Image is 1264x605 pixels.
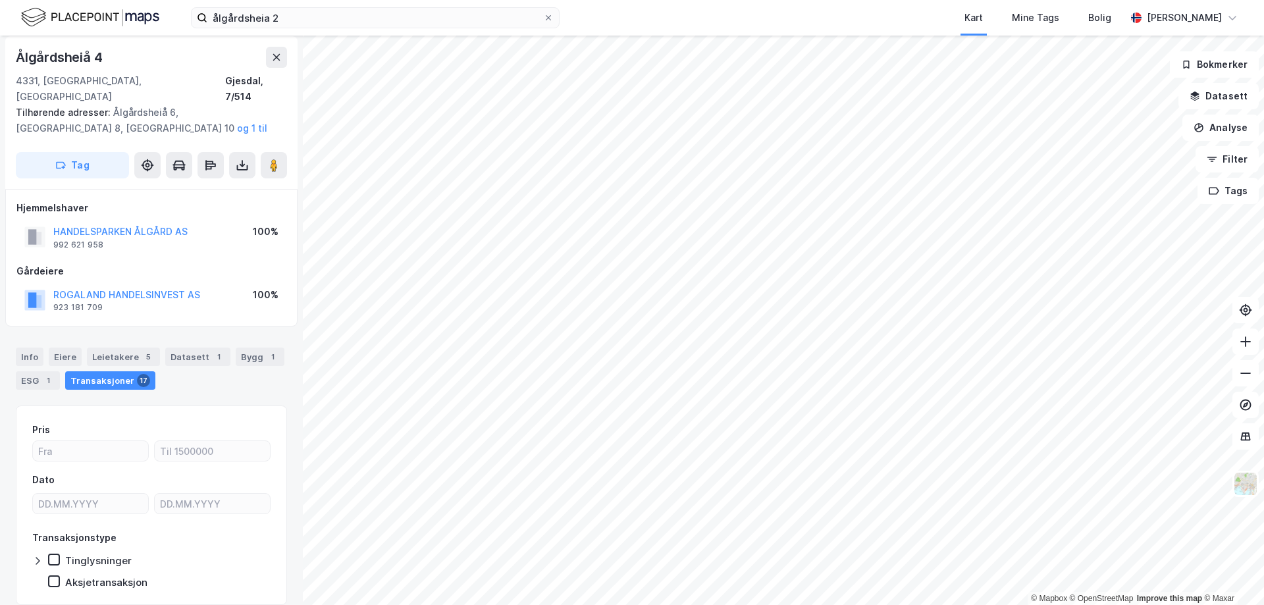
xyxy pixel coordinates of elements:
div: 992 621 958 [53,240,103,250]
div: 923 181 709 [53,302,103,313]
div: 17 [137,374,150,387]
a: Improve this map [1137,594,1202,603]
div: Ålgårdsheiå 6, [GEOGRAPHIC_DATA] 8, [GEOGRAPHIC_DATA] 10 [16,105,276,136]
div: 1 [212,350,225,363]
div: Tinglysninger [65,554,132,567]
input: DD.MM.YYYY [155,494,270,513]
div: Gårdeiere [16,263,286,279]
div: Eiere [49,348,82,366]
div: Ålgårdsheiå 4 [16,47,105,68]
div: Gjesdal, 7/514 [225,73,287,105]
div: Info [16,348,43,366]
div: Leietakere [87,348,160,366]
div: 100% [253,224,278,240]
div: Mine Tags [1012,10,1059,26]
img: Z [1233,471,1258,496]
div: 100% [253,287,278,303]
a: Mapbox [1031,594,1067,603]
button: Tags [1198,178,1259,204]
input: Fra [33,441,148,461]
div: Pris [32,422,50,438]
button: Analyse [1182,115,1259,141]
div: Kontrollprogram for chat [1198,542,1264,605]
div: ESG [16,371,60,390]
img: logo.f888ab2527a4732fd821a326f86c7f29.svg [21,6,159,29]
button: Bokmerker [1170,51,1259,78]
div: Aksjetransaksjon [65,576,147,589]
div: 5 [142,350,155,363]
input: Søk på adresse, matrikkel, gårdeiere, leietakere eller personer [207,8,543,28]
a: OpenStreetMap [1070,594,1134,603]
div: 4331, [GEOGRAPHIC_DATA], [GEOGRAPHIC_DATA] [16,73,225,105]
div: 1 [41,374,55,387]
button: Datasett [1178,83,1259,109]
div: Bygg [236,348,284,366]
div: Dato [32,472,55,488]
input: DD.MM.YYYY [33,494,148,513]
div: Transaksjoner [65,371,155,390]
div: [PERSON_NAME] [1147,10,1222,26]
button: Tag [16,152,129,178]
div: Datasett [165,348,230,366]
div: Bolig [1088,10,1111,26]
div: Transaksjonstype [32,530,117,546]
span: Tilhørende adresser: [16,107,113,118]
div: Kart [964,10,983,26]
button: Filter [1196,146,1259,172]
iframe: Chat Widget [1198,542,1264,605]
div: Hjemmelshaver [16,200,286,216]
input: Til 1500000 [155,441,270,461]
div: 1 [266,350,279,363]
